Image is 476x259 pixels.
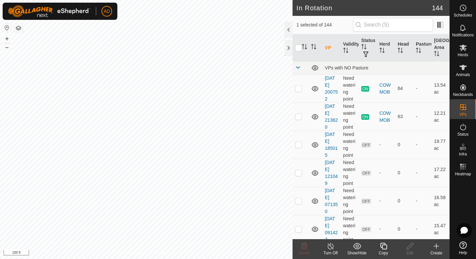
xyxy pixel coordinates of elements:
h2: In Rotation [297,4,432,12]
span: Schedules [454,13,472,17]
td: 17.22 ac [431,159,450,187]
p-sorticon: Activate to sort [379,49,385,54]
td: - [413,159,431,187]
span: 1 selected of 144 [297,22,353,28]
p-sorticon: Activate to sort [302,45,307,50]
th: Status [359,34,377,62]
td: 19.77 ac [431,131,450,159]
td: 63 [395,103,413,131]
button: Reset Map [3,24,11,32]
a: Contact Us [153,250,172,256]
th: [GEOGRAPHIC_DATA] Area [431,34,450,62]
p-sorticon: Activate to sort [361,45,367,50]
td: Need watering point [340,215,359,243]
span: OFF [361,198,371,204]
td: Need watering point [340,74,359,103]
span: Neckbands [453,93,473,97]
a: [DATE] 121049 [325,160,338,186]
td: 0 [395,131,413,159]
p-sorticon: Activate to sort [416,49,421,54]
th: VP [322,34,340,62]
a: [DATE] 071350 [325,188,338,214]
span: Infra [459,152,467,156]
div: - [379,141,392,148]
span: 144 [432,3,443,13]
span: ON [361,114,369,120]
a: Privacy Policy [120,250,145,256]
td: - [413,103,431,131]
div: VPs with NO Pasture [325,65,447,70]
div: Create [423,250,450,256]
td: - [413,74,431,103]
div: Turn Off [317,250,344,256]
a: [DATE] 091427 [325,216,338,242]
span: Animals [456,73,470,77]
td: Need watering point [340,131,359,159]
td: Need watering point [340,187,359,215]
span: VPs [459,112,466,116]
td: 15.47 ac [431,215,450,243]
button: – [3,43,11,51]
span: OFF [361,227,371,232]
div: COW MOB [379,110,392,124]
a: [DATE] 200752 [325,75,338,102]
p-sorticon: Activate to sort [398,49,403,54]
span: Herds [457,53,468,57]
span: Heatmap [455,172,471,176]
td: - [413,131,431,159]
button: Map Layers [15,24,22,32]
span: Help [459,251,467,255]
span: Status [457,132,468,136]
td: - [413,215,431,243]
th: Validity [340,34,359,62]
div: COW MOB [379,82,392,96]
span: Notifications [452,33,474,37]
td: 0 [395,187,413,215]
span: OFF [361,170,371,176]
div: Edit [397,250,423,256]
div: - [379,226,392,233]
td: - [413,187,431,215]
div: Show/Hide [344,250,370,256]
td: 0 [395,159,413,187]
td: 13.54 ac [431,74,450,103]
p-sorticon: Activate to sort [343,49,348,54]
a: [DATE] 213620 [325,104,338,130]
p-sorticon: Activate to sort [434,52,439,57]
td: 0 [395,215,413,243]
td: 64 [395,74,413,103]
img: Gallagher Logo [8,5,91,17]
th: Head [395,34,413,62]
a: [DATE] 185015 [325,132,338,158]
th: Pasture [413,34,431,62]
td: Need watering point [340,159,359,187]
td: 16.58 ac [431,187,450,215]
td: 12.21 ac [431,103,450,131]
span: AD [103,8,110,15]
td: Need watering point [340,103,359,131]
div: - [379,197,392,204]
div: Copy [370,250,397,256]
button: + [3,35,11,43]
a: Help [450,239,476,257]
span: OFF [361,142,371,148]
input: Search (S) [353,18,433,32]
th: Herd [377,34,395,62]
span: ON [361,86,369,92]
span: Delete [298,251,310,255]
div: - [379,169,392,176]
p-sorticon: Activate to sort [311,45,316,50]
